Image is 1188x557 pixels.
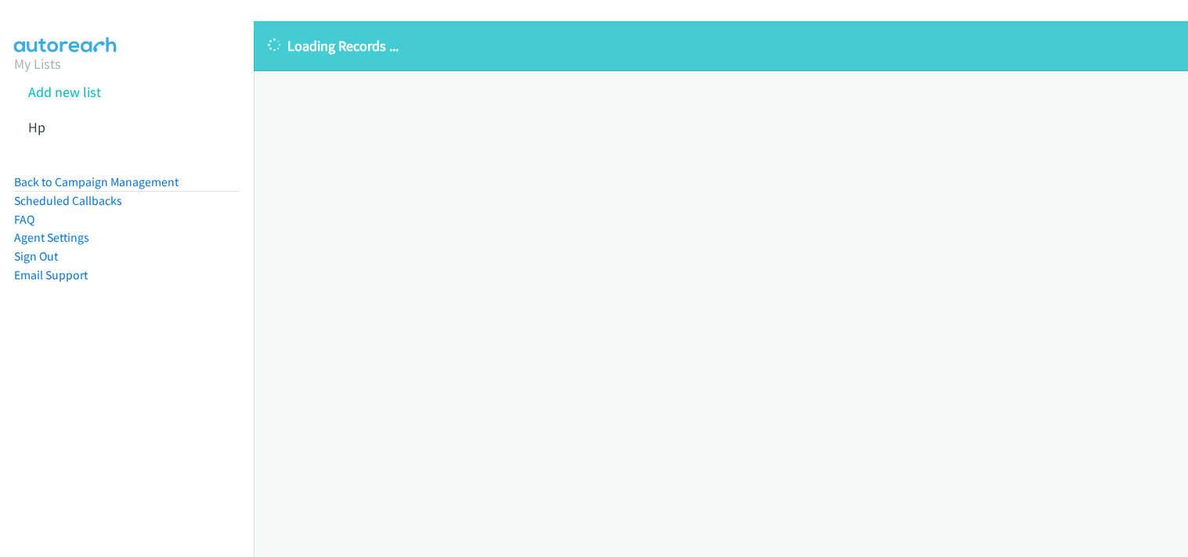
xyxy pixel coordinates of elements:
[14,193,122,208] a: Scheduled Callbacks
[14,230,89,245] a: Agent Settings
[14,268,88,282] a: Email Support
[28,83,101,101] a: Add new list
[14,174,179,189] a: Back to Campaign Management
[14,55,61,73] a: My Lists
[14,249,58,264] a: Sign Out
[268,35,1174,56] p: Loading Records ...
[14,212,34,227] a: FAQ
[28,118,45,136] a: Hp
